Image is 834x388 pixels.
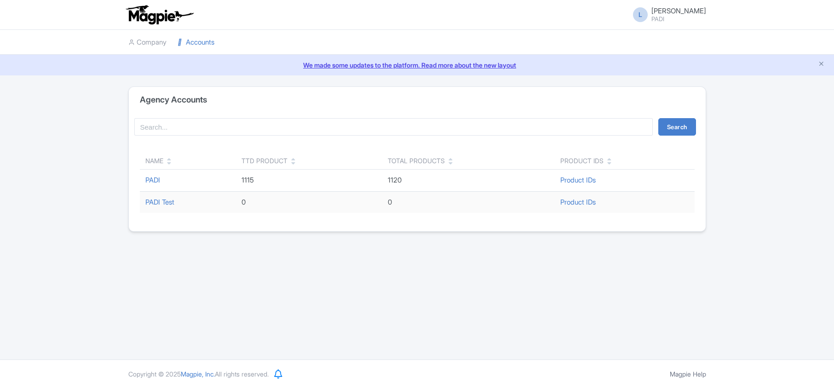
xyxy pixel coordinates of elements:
[181,370,215,378] span: Magpie, Inc.
[242,156,288,165] div: TTD Product
[560,176,596,184] a: Product IDs
[140,95,207,104] h4: Agency Accounts
[388,156,445,165] div: Total Products
[128,30,167,55] a: Company
[633,7,648,22] span: L
[123,369,274,379] div: Copyright © 2025 All rights reserved.
[382,170,555,192] td: 1120
[818,59,825,70] button: Close announcement
[382,191,555,213] td: 0
[145,198,174,206] a: PADI Test
[178,30,214,55] a: Accounts
[145,156,163,165] div: Name
[560,156,604,165] div: Product IDs
[134,118,653,136] input: Search...
[670,370,706,378] a: Magpie Help
[236,191,382,213] td: 0
[124,5,195,25] img: logo-ab69f6fb50320c5b225c76a69d11143b.png
[658,118,696,136] button: Search
[627,7,706,22] a: L [PERSON_NAME] PADI
[236,170,382,192] td: 1115
[6,60,828,70] a: We made some updates to the platform. Read more about the new layout
[651,6,706,15] span: [PERSON_NAME]
[651,16,706,22] small: PADI
[145,176,160,184] a: PADI
[560,198,596,206] a: Product IDs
